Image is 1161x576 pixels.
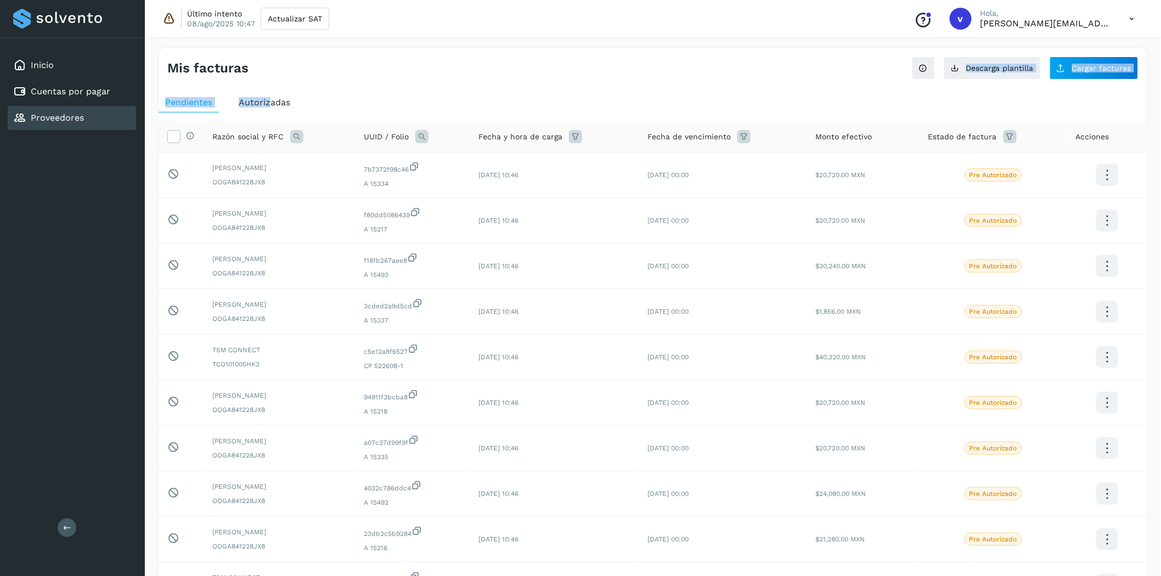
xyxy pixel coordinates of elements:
span: [DATE] 00:00 [647,353,689,361]
span: Fecha de vencimiento [647,131,731,143]
span: a07c37d99f9f [364,434,461,448]
span: [DATE] 10:46 [478,444,518,452]
span: A 15218 [364,406,461,416]
span: Estado de factura [928,131,997,143]
span: [DATE] 10:46 [478,490,518,498]
span: OOGA841228JX8 [212,496,346,506]
span: Fecha y hora de carga [478,131,562,143]
span: TCO101005HK3 [212,359,346,369]
span: OOGA841228JX8 [212,177,346,187]
span: [DATE] 00:00 [647,308,689,315]
span: [DATE] 00:00 [647,217,689,224]
span: A 15337 [364,315,461,325]
p: Pre Autorizado [970,217,1017,224]
span: [DATE] 10:46 [478,399,518,406]
span: $21,280.00 MXN [816,535,865,543]
span: $30,240.00 MXN [816,262,866,270]
p: Pre Autorizado [970,490,1017,498]
button: Descarga plantilla [944,57,1041,80]
p: Pre Autorizado [970,262,1017,270]
span: [PERSON_NAME] [212,163,346,173]
a: Cuentas por pagar [31,86,110,97]
p: victor.romero@fidum.com.mx [980,18,1112,29]
a: Proveedores [31,112,84,123]
span: [DATE] 00:00 [647,171,689,179]
span: A 15334 [364,179,461,189]
span: OOGA841228JX8 [212,314,346,324]
span: [PERSON_NAME] [212,208,346,218]
button: Cargar facturas [1050,57,1139,80]
span: UUID / Folio [364,131,409,143]
p: Último intento [187,9,242,19]
a: Inicio [31,60,54,70]
span: [DATE] 00:00 [647,535,689,543]
span: Razón social y RFC [212,131,284,143]
span: 23db2c5b9284 [364,526,461,539]
span: [DATE] 10:46 [478,171,518,179]
span: CP 522608-1 [364,361,461,371]
span: 7b7372f98c46 [364,161,461,174]
span: A 15217 [364,224,461,234]
span: [PERSON_NAME] [212,300,346,309]
span: [PERSON_NAME] [212,254,346,264]
span: $20,720.00 MXN [816,444,866,452]
span: Cargar facturas [1072,64,1131,72]
div: Inicio [8,53,136,77]
span: Actualizar SAT [268,15,322,22]
span: 3cded2a9d5cd [364,298,461,311]
span: f18fb267aee8 [364,252,461,266]
span: [PERSON_NAME] [212,527,346,537]
span: OOGA841228JX8 [212,268,346,278]
p: 08/ago/2025 10:47 [187,19,255,29]
span: [DATE] 00:00 [647,399,689,406]
span: TSM CONNECT [212,345,346,355]
span: A 15493 [364,270,461,280]
span: $24,080.00 MXN [816,490,866,498]
span: A 15216 [364,543,461,553]
span: $1,856.00 MXN [816,308,861,315]
span: Acciones [1076,131,1109,143]
p: Hola, [980,9,1112,18]
p: Pre Autorizado [970,535,1017,543]
span: A 15492 [364,498,461,507]
span: $20,720.00 MXN [816,217,866,224]
p: Pre Autorizado [970,444,1017,452]
span: 94911f3bcba8 [364,389,461,402]
span: f80dd5086439 [364,207,461,220]
button: Actualizar SAT [261,8,329,30]
span: [DATE] 10:46 [478,353,518,361]
span: [DATE] 10:46 [478,217,518,224]
span: [DATE] 10:46 [478,262,518,270]
p: Pre Autorizado [970,399,1017,406]
span: [DATE] 00:00 [647,490,689,498]
span: OOGA841228JX8 [212,405,346,415]
div: Proveedores [8,106,136,130]
span: OOGA841228JX8 [212,223,346,233]
span: Monto efectivo [816,131,872,143]
span: A 15335 [364,452,461,462]
span: [DATE] 10:46 [478,308,518,315]
span: [PERSON_NAME] [212,482,346,492]
span: [DATE] 00:00 [647,262,689,270]
span: 4032c786ddc4 [364,480,461,493]
p: Pre Autorizado [970,171,1017,179]
span: $40,320.00 MXN [816,353,866,361]
span: c5e12a8f6527 [364,343,461,357]
span: [PERSON_NAME] [212,391,346,400]
h4: Mis facturas [167,60,249,76]
div: Cuentas por pagar [8,80,136,104]
span: [DATE] 00:00 [647,444,689,452]
span: Autorizadas [239,97,290,108]
p: Pre Autorizado [970,353,1017,361]
span: OOGA841228JX8 [212,541,346,551]
span: OOGA841228JX8 [212,450,346,460]
p: Pre Autorizado [970,308,1017,315]
span: Pendientes [165,97,212,108]
span: Descarga plantilla [966,64,1034,72]
span: [PERSON_NAME] [212,436,346,446]
span: $20,720.00 MXN [816,171,866,179]
span: [DATE] 10:46 [478,535,518,543]
span: $20,720.00 MXN [816,399,866,406]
